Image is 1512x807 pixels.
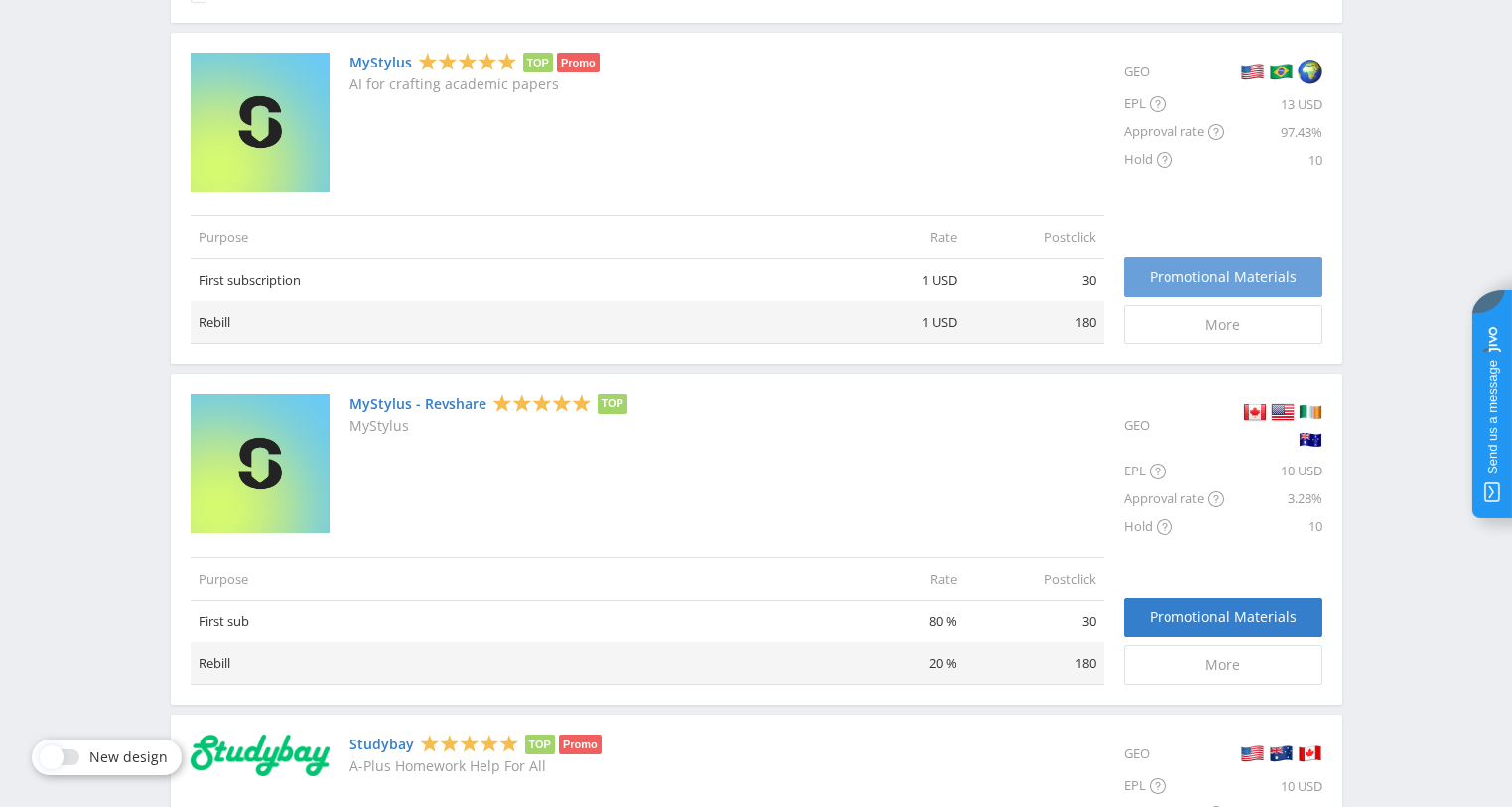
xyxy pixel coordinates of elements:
div: GEO [1124,735,1224,772]
td: Rebill [191,642,826,685]
a: MyStylus - Revshare [349,396,486,412]
td: 30 [965,600,1104,642]
td: 1 USD [826,259,965,302]
div: 13 USD [1224,90,1322,118]
td: Postclick [965,557,1104,600]
td: 1 USD [826,301,965,343]
td: Purpose [191,215,826,258]
img: MyStylus - Revshare [191,394,330,533]
td: 80 % [826,600,965,642]
div: Approval rate [1124,485,1224,513]
img: MyStylus [191,53,330,192]
td: 180 [965,642,1104,685]
li: TOP [598,394,627,414]
li: Promo [559,735,602,754]
img: Studybay [191,735,330,776]
p: MyStylus [349,418,627,434]
div: 97.43% [1224,118,1322,146]
div: 5 Stars [492,392,592,413]
span: More [1205,657,1240,673]
div: 5 Stars [420,734,519,754]
p: A-Plus Homework Help For All [349,758,602,774]
a: More [1124,645,1322,685]
li: TOP [523,53,553,72]
span: Promotional Materials [1150,269,1297,285]
a: Promotional Materials [1124,598,1322,637]
td: First sub [191,600,826,642]
td: Postclick [965,215,1104,258]
div: Approval rate [1124,118,1224,146]
div: EPL [1124,458,1224,485]
div: 10 USD [1224,772,1322,800]
td: 20 % [826,642,965,685]
li: TOP [525,735,555,754]
span: More [1205,317,1240,333]
div: GEO [1124,53,1224,90]
td: First subscription [191,259,826,302]
div: 10 [1224,146,1322,174]
span: New design [89,749,168,765]
a: Studybay [349,737,414,752]
div: EPL [1124,772,1224,800]
td: Rate [826,557,965,600]
div: 5 Stars [418,52,517,72]
a: Promotional Materials [1124,257,1322,297]
div: Hold [1124,146,1224,174]
li: Promo [557,53,600,72]
div: EPL [1124,90,1224,118]
td: Rebill [191,301,826,343]
div: 10 USD [1224,458,1322,485]
div: 10 [1224,513,1322,541]
a: MyStylus [349,55,412,70]
td: Purpose [191,557,826,600]
td: 30 [965,259,1104,302]
div: 3.28% [1224,485,1322,513]
p: AI for crafting academic papers [349,76,600,92]
span: Promotional Materials [1150,609,1297,625]
a: More [1124,305,1322,344]
td: Rate [826,215,965,258]
td: 180 [965,301,1104,343]
div: Hold [1124,513,1224,541]
div: GEO [1124,394,1224,458]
